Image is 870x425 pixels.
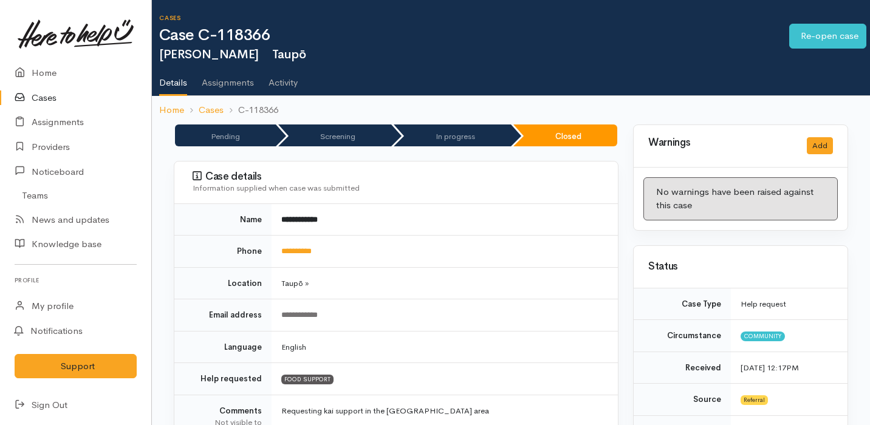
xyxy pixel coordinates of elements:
[202,61,254,95] a: Assignments
[159,103,184,117] a: Home
[174,331,272,363] td: Language
[174,299,272,331] td: Email address
[634,352,731,384] td: Received
[281,278,309,288] span: Taupō »
[643,177,838,220] div: No warnings have been raised against this case
[394,124,511,146] li: In progress
[159,61,187,97] a: Details
[15,272,137,288] h6: Profile
[269,61,298,95] a: Activity
[731,288,848,320] td: Help request
[175,124,276,146] li: Pending
[278,124,391,146] li: Screening
[224,103,278,117] li: C-118366
[634,288,731,320] td: Case Type
[741,362,799,373] time: [DATE] 12:17PM
[152,96,870,124] nav: breadcrumb
[159,27,789,44] h1: Case C-118366
[281,375,334,384] span: FOOD SUPPORT
[634,320,731,352] td: Circumstance
[199,103,224,117] a: Cases
[741,331,785,341] span: Community
[174,204,272,236] td: Name
[272,331,618,363] td: English
[174,267,272,299] td: Location
[807,137,833,155] button: Add
[513,124,617,146] li: Closed
[789,24,866,49] a: Re-open case
[159,48,789,61] h2: [PERSON_NAME]
[266,47,306,62] span: Taupō
[174,236,272,268] td: Phone
[193,171,603,183] h3: Case details
[15,354,137,379] button: Support
[634,384,731,416] td: Source
[159,15,789,21] h6: Cases
[648,137,792,149] h3: Warnings
[193,182,603,194] div: Information supplied when case was submitted
[741,395,768,405] span: Referral
[174,363,272,395] td: Help requested
[648,261,833,273] h3: Status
